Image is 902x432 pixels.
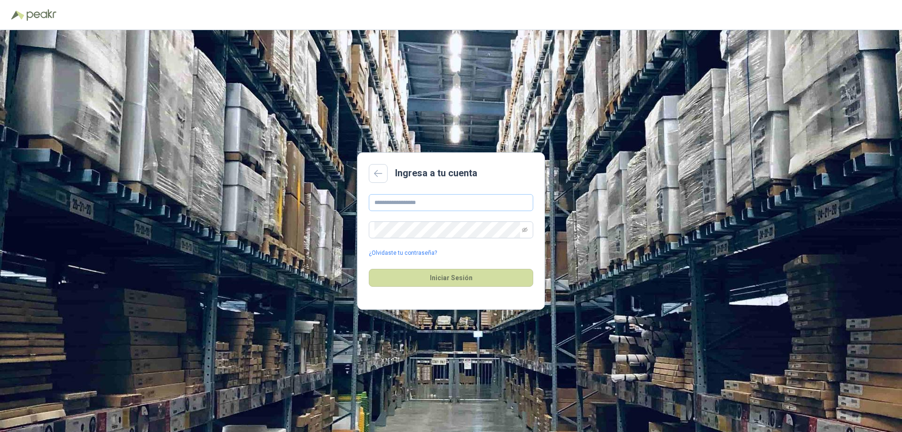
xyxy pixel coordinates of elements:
h2: Ingresa a tu cuenta [395,166,477,181]
span: eye-invisible [522,227,528,233]
a: ¿Olvidaste tu contraseña? [369,249,437,258]
img: Logo [11,10,24,20]
img: Peakr [26,9,56,21]
button: Iniciar Sesión [369,269,533,287]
